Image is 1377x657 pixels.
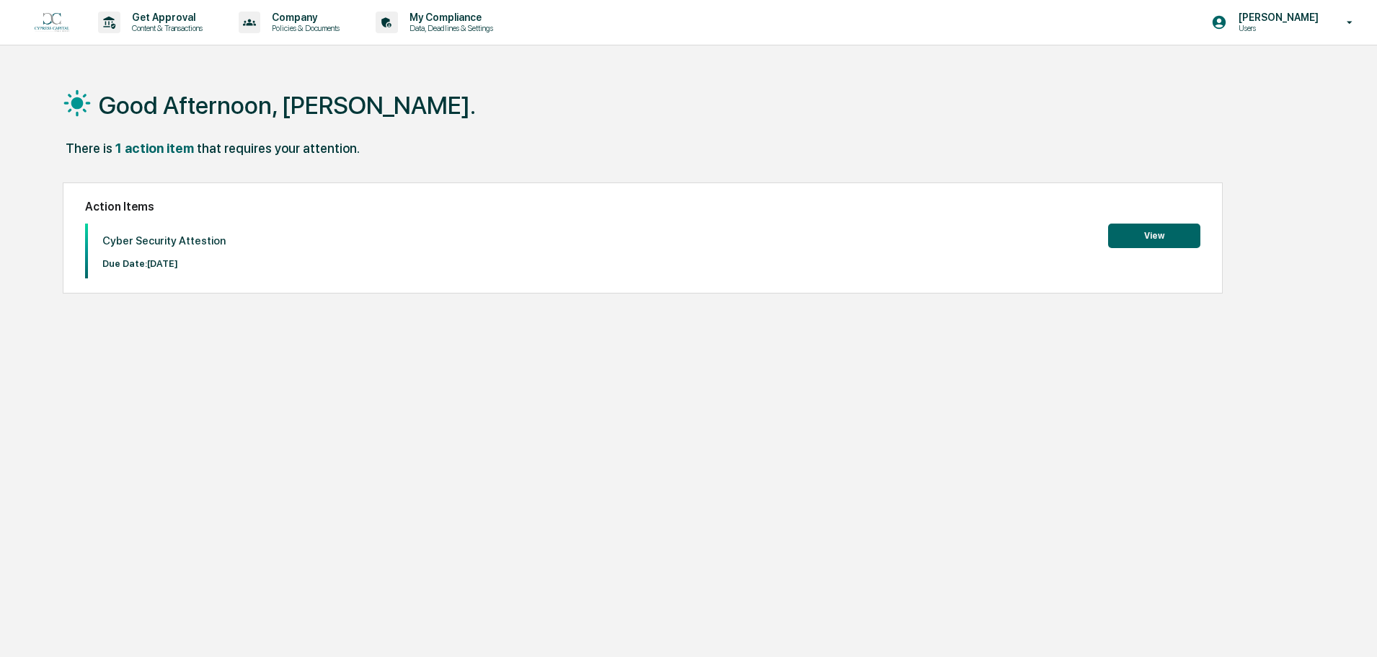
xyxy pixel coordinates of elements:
[1108,224,1200,248] button: View
[35,13,69,32] img: logo
[260,12,347,23] p: Company
[1108,228,1200,242] a: View
[85,200,1200,213] h2: Action Items
[1227,12,1326,23] p: [PERSON_NAME]
[398,12,500,23] p: My Compliance
[102,234,226,247] p: Cyber Security Attestion
[120,23,210,33] p: Content & Transactions
[260,23,347,33] p: Policies & Documents
[66,141,112,156] div: There is
[99,91,476,120] h1: Good Afternoon, [PERSON_NAME].
[120,12,210,23] p: Get Approval
[398,23,500,33] p: Data, Deadlines & Settings
[1227,23,1326,33] p: Users
[102,258,226,269] p: Due Date: [DATE]
[197,141,360,156] div: that requires your attention.
[115,141,194,156] div: 1 action item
